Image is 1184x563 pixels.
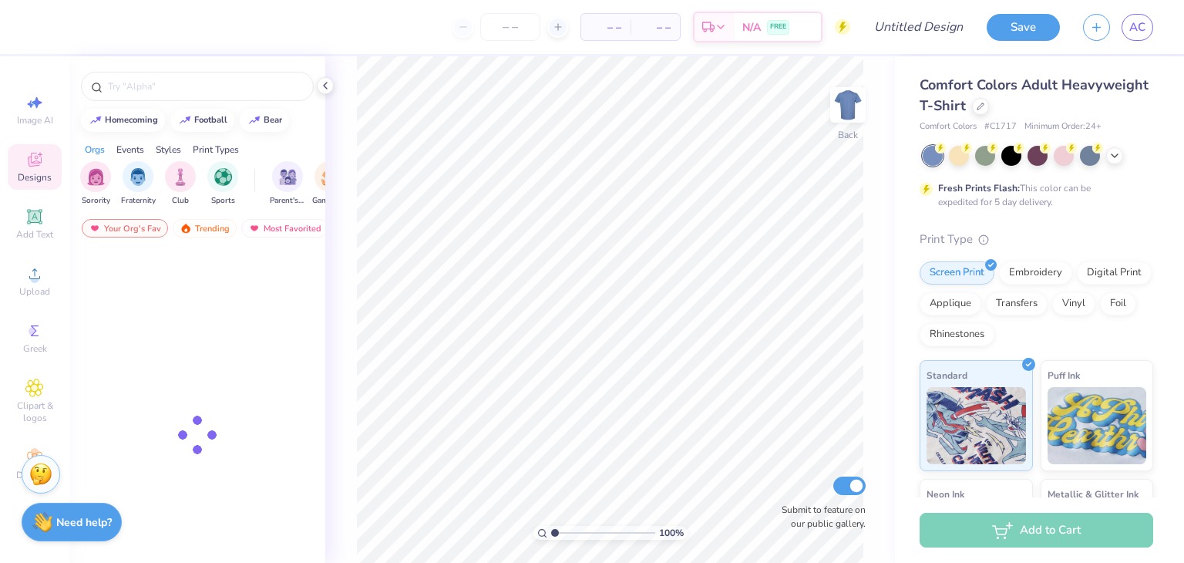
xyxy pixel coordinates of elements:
button: Save [987,14,1060,41]
div: Foil [1100,292,1136,315]
img: Club Image [172,168,189,186]
button: filter button [80,161,111,207]
div: Styles [156,143,181,157]
button: homecoming [81,109,165,132]
span: N/A [742,19,761,35]
span: Sports [211,195,235,207]
div: filter for Game Day [312,161,348,207]
span: # C1717 [984,120,1017,133]
div: Print Type [920,231,1153,248]
div: Embroidery [999,261,1072,285]
div: Most Favorited [241,219,328,238]
span: Decorate [16,469,53,481]
div: football [194,116,227,124]
div: Transfers [986,292,1048,315]
button: filter button [121,161,156,207]
div: filter for Parent's Weekend [270,161,305,207]
div: filter for Fraternity [121,161,156,207]
span: Club [172,195,189,207]
span: FREE [770,22,786,32]
button: filter button [270,161,305,207]
img: Sorority Image [87,168,105,186]
div: filter for Sports [207,161,238,207]
img: trend_line.gif [89,116,102,125]
div: Print Types [193,143,239,157]
div: Trending [173,219,237,238]
button: filter button [207,161,238,207]
img: trend_line.gif [248,116,261,125]
span: Game Day [312,195,348,207]
div: filter for Sorority [80,161,111,207]
input: Untitled Design [862,12,975,42]
strong: Fresh Prints Flash: [938,182,1020,194]
div: Back [838,128,858,142]
div: Screen Print [920,261,994,285]
img: trending.gif [180,223,192,234]
img: Fraternity Image [129,168,146,186]
span: Standard [927,367,967,383]
span: Upload [19,285,50,298]
img: most_fav.gif [89,223,101,234]
span: Add Text [16,228,53,241]
span: 100 % [659,526,684,540]
input: – – [480,13,540,41]
img: most_fav.gif [248,223,261,234]
span: Fraternity [121,195,156,207]
input: Try "Alpha" [106,79,304,94]
span: AC [1129,19,1145,36]
strong: Need help? [56,515,112,530]
span: Parent's Weekend [270,195,305,207]
img: Parent's Weekend Image [279,168,297,186]
div: Vinyl [1052,292,1095,315]
span: Neon Ink [927,486,964,502]
div: This color can be expedited for 5 day delivery. [938,181,1128,209]
span: Image AI [17,114,53,126]
img: trend_line.gif [179,116,191,125]
button: filter button [165,161,196,207]
div: Applique [920,292,981,315]
span: Greek [23,342,47,355]
div: homecoming [105,116,158,124]
div: Rhinestones [920,323,994,346]
img: Puff Ink [1048,387,1147,464]
img: Standard [927,387,1026,464]
span: – – [640,19,671,35]
img: Game Day Image [321,168,339,186]
span: Comfort Colors Adult Heavyweight T-Shirt [920,76,1149,115]
div: bear [264,116,282,124]
a: AC [1122,14,1153,41]
div: Events [116,143,144,157]
span: Sorority [82,195,110,207]
span: Minimum Order: 24 + [1024,120,1102,133]
span: Comfort Colors [920,120,977,133]
button: football [170,109,234,132]
div: filter for Club [165,161,196,207]
div: Your Org's Fav [82,219,168,238]
span: Designs [18,171,52,184]
div: Digital Print [1077,261,1152,285]
span: Clipart & logos [8,399,62,424]
div: Orgs [85,143,105,157]
span: Puff Ink [1048,367,1080,383]
label: Submit to feature on our public gallery. [773,503,866,531]
span: – – [590,19,621,35]
span: Metallic & Glitter Ink [1048,486,1139,502]
img: Back [832,89,863,120]
img: Sports Image [214,168,232,186]
button: filter button [312,161,348,207]
button: bear [240,109,289,132]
